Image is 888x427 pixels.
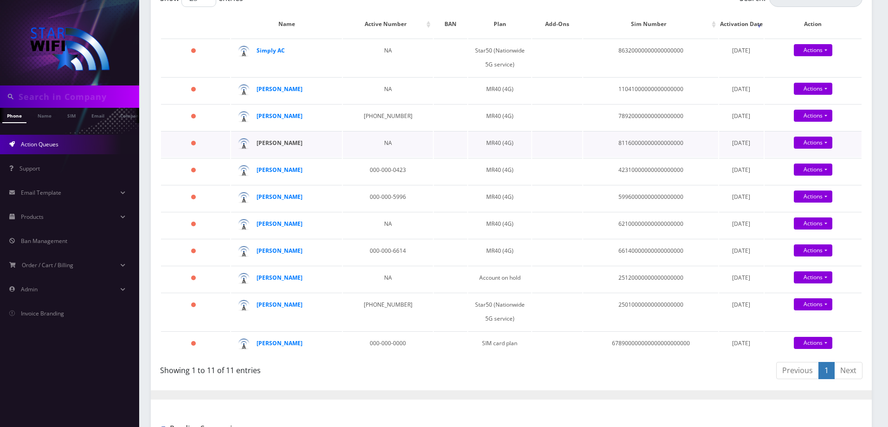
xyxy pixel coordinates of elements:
[468,239,531,265] td: MR40 (4G)
[468,77,531,103] td: MR40 (4G)
[732,85,750,93] span: [DATE]
[468,131,531,157] td: MR40 (4G)
[794,83,832,95] a: Actions
[343,331,432,357] td: 000-000-0000
[343,131,432,157] td: NA
[765,11,862,38] th: Action
[794,137,832,149] a: Actions
[468,266,531,292] td: Account on hold
[732,166,750,174] span: [DATE]
[468,11,531,38] th: Plan
[468,104,531,130] td: MR40 (4G)
[732,274,750,282] span: [DATE]
[583,158,718,184] td: 42310000000000000000
[794,271,832,283] a: Actions
[343,158,432,184] td: 000-000-0423
[732,193,750,201] span: [DATE]
[732,139,750,147] span: [DATE]
[343,77,432,103] td: NA
[732,220,750,228] span: [DATE]
[21,189,61,197] span: Email Template
[19,164,40,172] span: Support
[343,39,432,76] td: NA
[22,261,73,269] span: Order / Cart / Billing
[732,339,750,347] span: [DATE]
[583,131,718,157] td: 81160000000000000000
[583,39,718,76] td: 86320000000000000000
[2,108,26,123] a: Phone
[468,185,531,211] td: MR40 (4G)
[732,301,750,309] span: [DATE]
[794,110,832,122] a: Actions
[794,337,832,349] a: Actions
[583,185,718,211] td: 59960000000000000000
[583,266,718,292] td: 25120000000000000000
[794,164,832,176] a: Actions
[231,11,342,38] th: Name
[732,247,750,255] span: [DATE]
[794,191,832,203] a: Actions
[21,309,64,317] span: Invoice Branding
[343,212,432,238] td: NA
[257,85,302,93] a: [PERSON_NAME]
[160,361,504,376] div: Showing 1 to 11 of 11 entries
[343,104,432,130] td: [PHONE_NUMBER]
[257,247,302,255] a: [PERSON_NAME]
[343,266,432,292] td: NA
[257,301,302,309] a: [PERSON_NAME]
[468,293,531,330] td: Star50 (Nationwide 5G service)
[21,237,67,245] span: Ban Management
[28,25,111,72] img: StarWiFi
[343,185,432,211] td: 000-000-5996
[583,239,718,265] td: 66140000000000000000
[19,88,137,105] input: Search in Company
[87,108,109,122] a: Email
[719,11,764,38] th: Activation Date: activate to sort column ascending
[21,285,38,293] span: Admin
[63,108,80,122] a: SIM
[257,339,302,347] a: [PERSON_NAME]
[583,331,718,357] td: 678900000000000000000000
[343,239,432,265] td: 000-000-6614
[33,108,56,122] a: Name
[343,11,432,38] th: Active Number: activate to sort column ascending
[257,220,302,228] a: [PERSON_NAME]
[257,139,302,147] a: [PERSON_NAME]
[257,274,302,282] a: [PERSON_NAME]
[818,362,835,379] a: 1
[21,213,44,221] span: Products
[583,293,718,330] td: 25010000000000000000
[732,46,750,54] span: [DATE]
[583,11,718,38] th: Sim Number: activate to sort column ascending
[468,39,531,76] td: Star50 (Nationwide 5G service)
[257,112,302,120] a: [PERSON_NAME]
[794,44,832,56] a: Actions
[794,298,832,310] a: Actions
[834,362,862,379] a: Next
[468,212,531,238] td: MR40 (4G)
[732,112,750,120] span: [DATE]
[434,11,468,38] th: BAN
[257,166,302,174] a: [PERSON_NAME]
[583,104,718,130] td: 78920000000000000000
[468,331,531,357] td: SIM card plan
[257,46,285,54] a: Simply AC
[468,158,531,184] td: MR40 (4G)
[794,244,832,256] a: Actions
[116,108,147,122] a: Company
[532,11,582,38] th: Add-Ons
[583,77,718,103] td: 11041000000000000000
[257,193,302,201] a: [PERSON_NAME]
[776,362,819,379] a: Previous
